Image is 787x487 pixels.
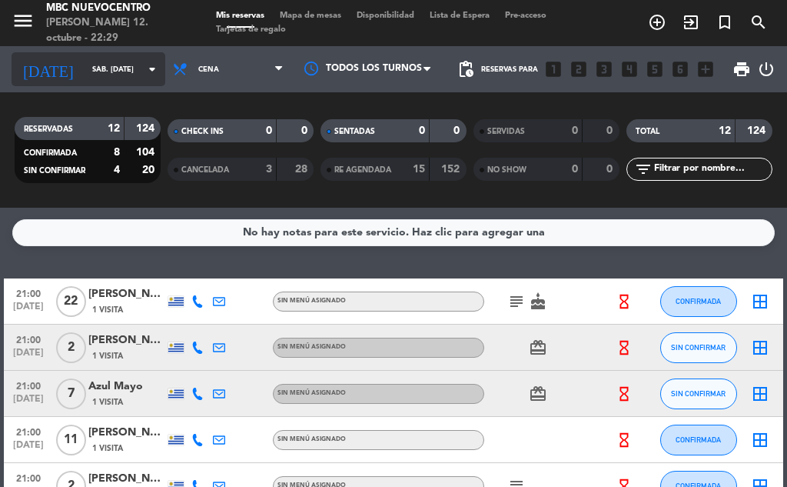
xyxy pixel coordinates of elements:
span: 1 Visita [92,304,123,316]
span: Disponibilidad [349,12,422,20]
div: LOG OUT [757,46,775,92]
strong: 3 [266,164,272,175]
strong: 0 [606,164,616,175]
span: TOTAL [636,128,659,135]
span: 21:00 [9,376,48,394]
span: RESERVADAS [24,125,73,133]
strong: 104 [136,147,158,158]
i: border_all [751,385,769,403]
span: CONFIRMADA [676,435,721,444]
div: [PERSON_NAME] 12. octubre - 22:29 [46,15,185,45]
span: NO SHOW [487,166,526,174]
span: Reservas para [481,65,538,74]
strong: 20 [142,165,158,175]
i: hourglass_empty [616,385,633,402]
span: 1 Visita [92,396,123,409]
strong: 0 [453,125,463,136]
span: [DATE] [9,440,48,458]
span: SIN CONFIRMAR [24,167,85,175]
span: 2 [56,332,86,363]
span: 22 [56,286,86,317]
i: looks_6 [670,59,690,79]
button: menu [12,9,35,38]
span: Tarjetas de regalo [208,25,294,34]
span: Pre-acceso [497,12,554,20]
i: looks_two [569,59,589,79]
div: Azul Mayo [88,378,165,395]
input: Filtrar por nombre... [653,161,772,178]
button: SIN CONFIRMAR [660,332,737,363]
i: looks_one [543,59,563,79]
i: power_settings_new [757,60,775,78]
span: [DATE] [9,348,48,365]
span: RE AGENDADA [334,166,391,174]
i: cake [529,292,547,311]
span: 21:00 [9,422,48,440]
strong: 152 [441,164,463,175]
i: subject [507,292,526,311]
i: looks_5 [645,59,665,79]
strong: 124 [136,123,158,134]
span: SERVIDAS [487,128,525,135]
i: border_all [751,339,769,357]
i: add_box [696,59,716,79]
span: [DATE] [9,302,48,319]
strong: 28 [295,164,310,175]
i: exit_to_app [682,13,700,32]
span: Sin menú asignado [277,298,346,304]
i: hourglass_empty [616,339,633,356]
i: [DATE] [12,54,85,85]
i: looks_3 [594,59,614,79]
strong: 0 [572,125,578,136]
strong: 0 [419,125,425,136]
span: Mapa de mesas [272,12,349,20]
i: border_all [751,292,769,311]
button: SIN CONFIRMAR [660,379,737,409]
span: CONFIRMADA [24,149,77,157]
span: 1 Visita [92,442,123,455]
div: No hay notas para este servicio. Haz clic para agregar una [243,224,545,242]
span: Sin menú asignado [277,344,346,350]
span: 21:00 [9,284,48,302]
span: 21:00 [9,469,48,486]
span: Lista de Espera [422,12,497,20]
button: CONFIRMADA [660,425,737,455]
span: SIN CONFIRMAR [671,343,726,352]
i: filter_list [634,160,653,178]
span: CANCELADA [181,166,229,174]
strong: 12 [719,125,731,136]
span: 21:00 [9,330,48,348]
div: [PERSON_NAME] [88,285,165,303]
i: hourglass_empty [616,293,633,310]
span: Cena [198,65,219,74]
span: print [732,60,751,78]
strong: 0 [606,125,616,136]
strong: 12 [108,123,120,134]
i: card_giftcard [529,339,547,357]
span: SIN CONFIRMAR [671,389,726,398]
button: CONFIRMADA [660,286,737,317]
span: 1 Visita [92,350,123,362]
i: turned_in_not [716,13,734,32]
i: menu [12,9,35,32]
div: [PERSON_NAME] [88,424,165,442]
span: 7 [56,379,86,409]
span: [DATE] [9,394,48,412]
div: MBC Nuevocentro [46,1,185,16]
span: Sin menú asignado [277,390,346,396]
i: arrow_drop_down [143,60,161,78]
strong: 8 [114,147,120,158]
span: SENTADAS [334,128,375,135]
i: card_giftcard [529,385,547,403]
strong: 0 [301,125,310,136]
i: hourglass_empty [616,432,633,449]
strong: 4 [114,165,120,175]
strong: 0 [266,125,272,136]
strong: 0 [572,164,578,175]
i: looks_4 [619,59,639,79]
span: Sin menú asignado [277,436,346,442]
i: add_circle_outline [648,13,666,32]
strong: 15 [413,164,425,175]
span: pending_actions [457,60,475,78]
span: CONFIRMADA [676,297,721,305]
